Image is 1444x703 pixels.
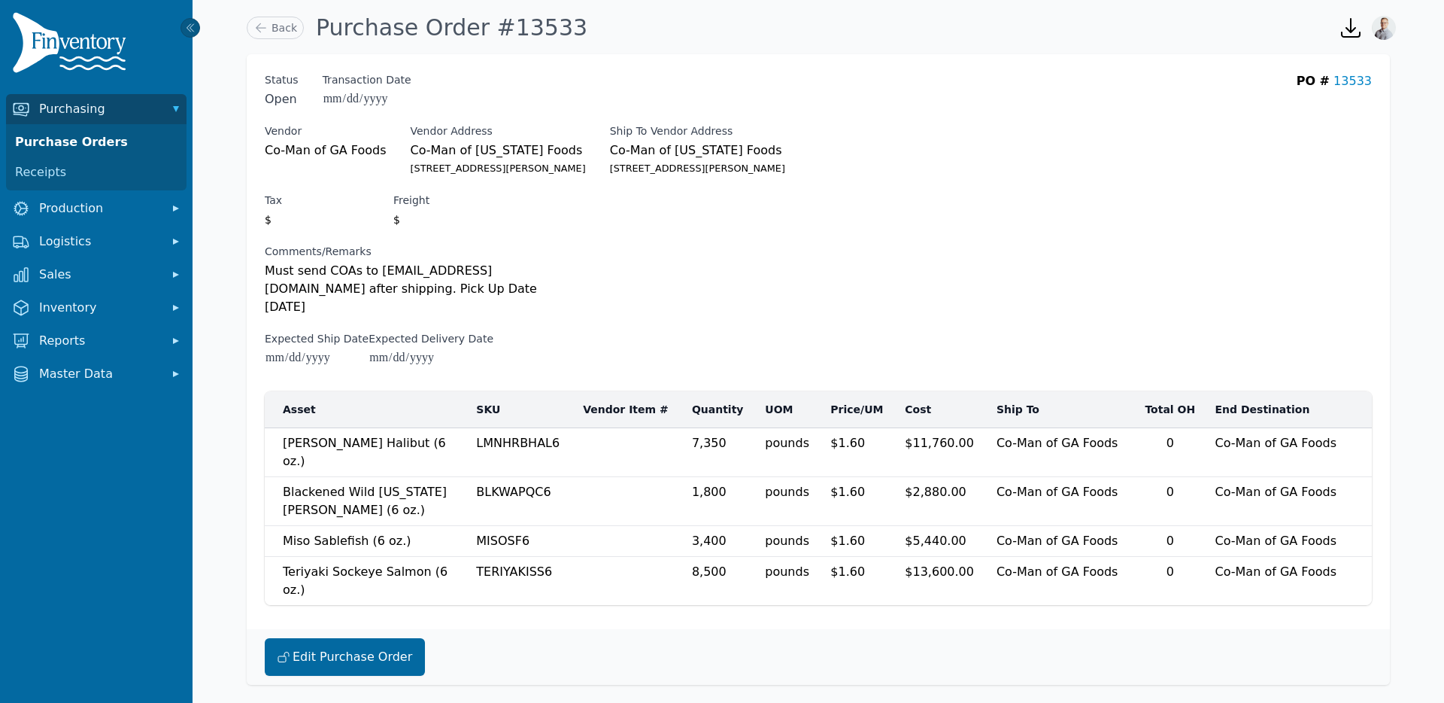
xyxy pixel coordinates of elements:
a: Purchase Orders [9,127,184,157]
span: Blackened Wild [US_STATE] [PERSON_NAME] (6 oz.) [283,485,447,517]
span: Co-Man of GA Foods [1215,436,1337,450]
span: Master Data [39,365,159,383]
th: Price/UM [821,391,896,428]
span: Miso Sablefish (6 oz.) [283,534,411,548]
span: Status [265,72,299,87]
span: Production [39,199,159,218]
span: Sales [39,266,159,284]
label: Tax [265,193,282,208]
label: Expected Ship Date [265,331,369,346]
span: Inventory [39,299,159,317]
th: Quantity [683,391,756,428]
span: Co-Man of GA Foods [997,565,1118,579]
span: [PERSON_NAME] Halibut (6 oz.) [283,436,446,468]
button: Sales [6,260,187,290]
span: $1.60 [830,436,865,450]
button: Master Data [6,359,187,389]
th: SKU [467,391,574,428]
h1: Purchase Order #13533 [316,14,587,41]
p: Must send COAs to [EMAIL_ADDRESS][DOMAIN_NAME] after shipping. Pick Up Date [DATE] [265,262,554,316]
small: [STREET_ADDRESS][PERSON_NAME] [411,160,586,178]
span: 1,800 [692,485,727,499]
span: 7,350 [692,436,727,450]
span: $2,880.00 [905,485,966,499]
span: Co-Man of [US_STATE] Foods [411,142,586,160]
span: 3,400 [692,534,727,548]
label: Ship To Vendor Address [610,123,802,138]
span: $ [393,211,402,229]
img: Joshua Benton [1372,16,1396,40]
span: pounds [765,434,812,452]
button: Production [6,193,187,224]
span: PO # [1297,74,1330,88]
td: 0 [1134,477,1206,526]
th: Asset [265,391,467,428]
span: $11,760.00 [905,436,974,450]
span: Open [265,90,299,108]
span: $1.60 [830,485,865,499]
td: 0 [1134,557,1206,606]
small: [STREET_ADDRESS][PERSON_NAME] [610,160,802,178]
span: Co-Man of GA Foods [1215,485,1337,499]
span: $ [265,211,273,229]
th: Vendor Item # [574,391,683,428]
button: Logistics [6,227,187,257]
span: $13,600.00 [905,565,974,579]
span: pounds [765,483,812,501]
span: Co-Man of GA Foods [1215,565,1337,579]
span: Co-Man of GA Foods [997,485,1118,499]
th: End Destination [1206,391,1353,428]
label: Vendor [265,123,387,138]
span: Co-Man of [US_STATE] Foods [610,142,802,160]
button: Reports [6,326,187,356]
td: MISOSF6 [467,526,574,557]
button: Edit Purchase Order [265,638,425,676]
a: 13533 [1333,74,1372,88]
span: pounds [765,563,812,581]
label: Comments/Remarks [265,244,554,259]
span: Reports [39,332,159,350]
span: pounds [765,532,812,550]
label: Transaction Date [323,72,411,87]
span: Co-Man of GA Foods [265,142,387,160]
button: Inventory [6,293,187,323]
span: Logistics [39,233,159,251]
span: $1.60 [830,534,865,548]
a: Receipts [9,157,184,187]
span: Purchasing [39,100,159,118]
th: Total OH [1134,391,1206,428]
span: Teriyaki Sockeye Salmon (6 oz.) [283,565,447,597]
th: Ship To [987,391,1134,428]
td: 0 [1134,526,1206,557]
label: Vendor Address [411,123,586,138]
span: Co-Man of GA Foods [997,534,1118,548]
span: Co-Man of GA Foods [1215,534,1337,548]
button: Purchasing [6,94,187,124]
a: Back [247,17,304,39]
img: Finventory [12,12,132,79]
th: UOM [756,391,821,428]
span: $1.60 [830,565,865,579]
label: Freight [393,193,429,208]
th: Cost [896,391,987,428]
td: BLKWAPQC6 [467,477,574,526]
span: $5,440.00 [905,534,966,548]
td: LMNHRBHAL6 [467,428,574,477]
td: TERIYAKISS6 [467,557,574,606]
label: Expected Delivery Date [369,331,493,346]
span: 8,500 [692,565,727,579]
td: 0 [1134,428,1206,477]
span: Co-Man of GA Foods [997,436,1118,450]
